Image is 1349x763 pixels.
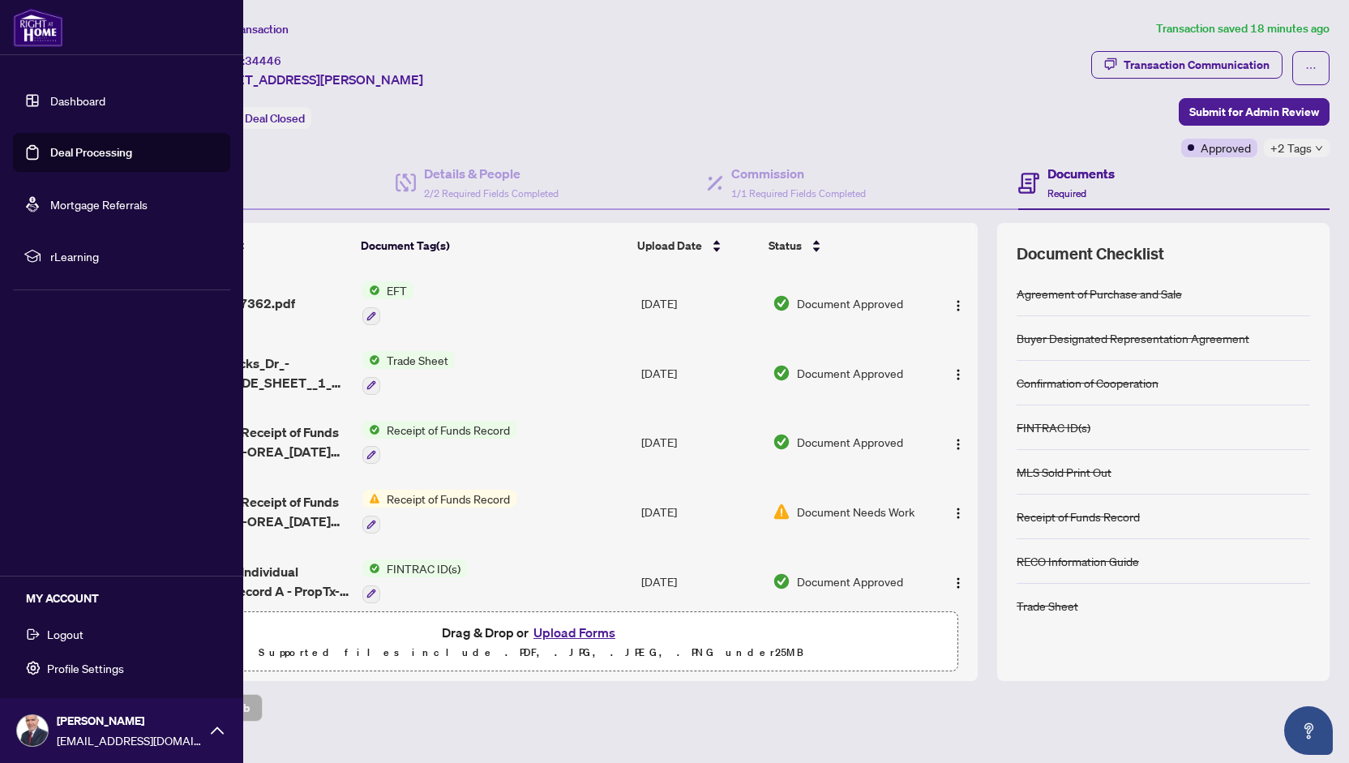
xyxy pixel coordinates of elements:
span: Approved [1201,139,1251,156]
div: Trade Sheet [1017,597,1078,615]
th: (28) File Name [142,223,354,268]
td: [DATE] [635,338,767,408]
div: Buyer Designated Representation Agreement [1017,329,1249,347]
span: Receipt of Funds Record [380,490,516,508]
img: Document Status [773,503,790,521]
h5: MY ACCOUNT [26,589,230,607]
div: MLS Sold Print Out [1017,463,1111,481]
img: Logo [952,438,965,451]
a: Dashboard [50,93,105,108]
span: Submit for Admin Review [1189,99,1319,125]
h4: Documents [1047,164,1115,183]
img: Document Status [773,294,790,312]
img: Document Status [773,572,790,590]
img: Logo [952,507,965,520]
p: Supported files include .PDF, .JPG, .JPEG, .PNG under 25 MB [114,643,948,662]
span: 1/1 Required Fields Completed [731,187,866,199]
span: +2 Tags [1270,139,1312,157]
span: Required [1047,187,1086,199]
span: Receipt of Funds Record [380,421,516,439]
div: Receipt of Funds Record [1017,508,1140,525]
button: Logo [945,290,971,316]
div: Agreement of Purchase and Sale [1017,285,1182,302]
button: Logout [13,620,230,648]
th: Status [762,223,926,268]
span: 196_Robert_Hicks_Dr_-_REVISED_TRADE_SHEET__1_Augest.pdf [149,354,349,392]
img: Status Icon [362,351,380,369]
button: Upload Forms [529,622,620,643]
span: FINTRAC - 635 Receipt of Funds Record - PropTx-OREA_[DATE] 14_26_12.pdf [149,422,349,461]
div: FINTRAC ID(s) [1017,418,1090,436]
img: Logo [952,577,965,589]
span: [PERSON_NAME] [57,712,203,730]
div: Status: [201,107,311,129]
img: Status Icon [362,490,380,508]
button: Submit for Admin Review [1179,98,1330,126]
button: Status IconFINTRAC ID(s) [362,559,467,603]
img: Status Icon [362,281,380,299]
span: Upload Date [637,237,702,255]
span: Status [769,237,802,255]
span: Document Approved [797,572,903,590]
img: Document Status [773,433,790,451]
img: Status Icon [362,559,380,577]
img: Profile Icon [17,715,48,746]
img: Logo [952,368,965,381]
span: Trade Sheet [380,351,455,369]
span: [STREET_ADDRESS][PERSON_NAME] [201,70,423,89]
span: [EMAIL_ADDRESS][DOMAIN_NAME] [57,731,203,749]
button: Status IconTrade Sheet [362,351,455,395]
button: Logo [945,360,971,386]
span: EFT [380,281,413,299]
span: Document Checklist [1017,242,1164,265]
td: [DATE] [635,477,767,547]
button: Logo [945,499,971,525]
span: Document Needs Work [797,503,914,521]
span: Drag & Drop orUpload FormsSupported files include .PDF, .JPG, .JPEG, .PNG under25MB [105,612,957,672]
div: Transaction Communication [1124,52,1270,78]
span: Profile Settings [47,655,124,681]
td: [DATE] [635,268,767,338]
h4: Commission [731,164,866,183]
button: Status IconReceipt of Funds Record [362,421,516,465]
a: Deal Processing [50,145,132,160]
img: Document Status [773,364,790,382]
span: Document Approved [797,364,903,382]
span: Document Approved [797,433,903,451]
span: Drag & Drop or [442,622,620,643]
span: Deal Closed [245,111,305,126]
span: Document Approved [797,294,903,312]
button: Profile Settings [13,654,230,682]
span: FINTRAC - 630 Individual Identification Record A - PropTx-OREA_[DATE] 10_16_53.pdf [149,562,349,601]
span: Logout [47,621,84,647]
span: 34446 [245,54,281,68]
img: Status Icon [362,421,380,439]
span: ellipsis [1305,62,1317,74]
span: 2/2 Required Fields Completed [424,187,559,199]
div: RECO Information Guide [1017,552,1139,570]
span: rLearning [50,247,219,265]
th: Upload Date [631,223,762,268]
td: [DATE] [635,408,767,478]
span: FINTRAC ID(s) [380,559,467,577]
img: logo [13,8,63,47]
th: Document Tag(s) [354,223,631,268]
a: Mortgage Referrals [50,197,148,212]
button: Open asap [1284,706,1333,755]
button: Logo [945,568,971,594]
button: Status IconReceipt of Funds Record [362,490,516,534]
span: FINTRAC - 635 Receipt of Funds Record - PropTx-OREA_[DATE] 10_32_14.pdf [149,492,349,531]
button: Status IconEFT [362,281,413,325]
button: Logo [945,429,971,455]
td: [DATE] [635,547,767,616]
article: Transaction saved 18 minutes ago [1156,19,1330,38]
h4: Details & People [424,164,559,183]
span: View Transaction [202,22,289,36]
div: Confirmation of Cooperation [1017,374,1158,392]
span: down [1315,144,1323,152]
img: Logo [952,299,965,312]
button: Transaction Communication [1091,51,1283,79]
